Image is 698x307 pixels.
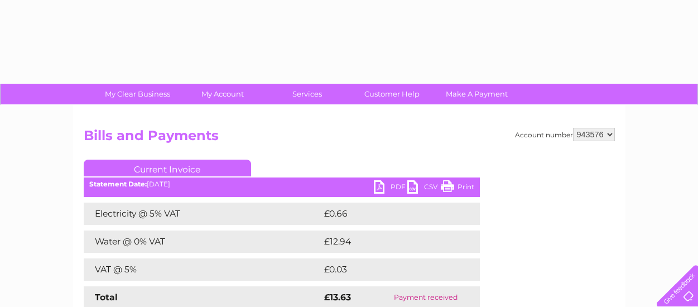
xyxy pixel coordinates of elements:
[441,180,474,196] a: Print
[84,231,321,253] td: Water @ 0% VAT
[324,292,351,303] strong: £13.63
[84,203,321,225] td: Electricity @ 5% VAT
[95,292,118,303] strong: Total
[515,128,615,141] div: Account number
[374,180,407,196] a: PDF
[92,84,184,104] a: My Clear Business
[84,180,480,188] div: [DATE]
[346,84,438,104] a: Customer Help
[84,128,615,149] h2: Bills and Payments
[321,231,456,253] td: £12.94
[89,180,147,188] b: Statement Date:
[84,258,321,281] td: VAT @ 5%
[84,160,251,176] a: Current Invoice
[407,180,441,196] a: CSV
[261,84,353,104] a: Services
[431,84,523,104] a: Make A Payment
[321,203,454,225] td: £0.66
[321,258,454,281] td: £0.03
[176,84,268,104] a: My Account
